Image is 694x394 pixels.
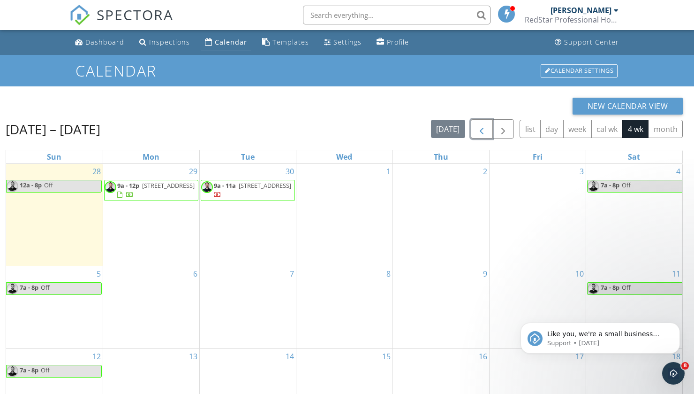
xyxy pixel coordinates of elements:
div: RedStar Professional Home Inspection, Inc [525,15,619,24]
td: Go to October 5, 2025 [6,266,103,349]
button: New Calendar View [573,98,683,115]
a: Calendar [201,34,251,51]
div: Profile [387,38,409,46]
a: SPECTORA [69,13,173,32]
input: Search everything... [303,6,490,24]
a: Go to October 7, 2025 [288,266,296,281]
a: Saturday [626,150,642,163]
span: 9a - 12p [117,181,139,190]
td: Go to September 30, 2025 [199,164,296,266]
a: Go to October 13, 2025 [187,349,199,364]
td: Go to October 8, 2025 [296,266,392,349]
span: Off [44,181,53,189]
td: Go to October 10, 2025 [489,266,586,349]
a: Dashboard [71,34,128,51]
button: day [540,120,564,138]
a: Go to October 12, 2025 [91,349,103,364]
div: Calendar Settings [541,64,618,77]
span: 7a - 8p [600,283,620,294]
a: Profile [373,34,413,51]
button: cal wk [591,120,623,138]
a: Friday [531,150,544,163]
td: Go to October 4, 2025 [586,164,682,266]
a: Go to October 10, 2025 [573,266,586,281]
a: 9a - 11a [STREET_ADDRESS] [214,181,291,199]
span: 8 [681,362,689,370]
span: SPECTORA [97,5,173,24]
a: 9a - 12p [STREET_ADDRESS] [117,181,195,199]
span: 12a - 8p [19,180,42,192]
a: Go to September 28, 2025 [91,164,103,179]
p: Message from Support, sent 2w ago [41,36,162,45]
button: 4 wk [622,120,649,138]
a: Go to October 15, 2025 [380,349,392,364]
a: Settings [320,34,365,51]
a: Monday [141,150,161,163]
img: redstar_photo_copy.jpeg [105,181,116,193]
a: Go to October 5, 2025 [95,266,103,281]
span: Off [622,283,631,292]
button: [DATE] [431,120,465,138]
div: Dashboard [85,38,124,46]
button: week [563,120,592,138]
button: Next [492,119,514,139]
span: Off [622,181,631,189]
a: Go to October 16, 2025 [477,349,489,364]
span: 7a - 8p [19,365,39,377]
td: Go to October 6, 2025 [103,266,199,349]
a: Go to September 29, 2025 [187,164,199,179]
span: [STREET_ADDRESS] [142,181,195,190]
a: Go to October 14, 2025 [284,349,296,364]
a: Go to October 4, 2025 [674,164,682,179]
span: Off [41,283,50,292]
div: Settings [333,38,362,46]
span: Off [41,366,50,374]
button: Previous [471,119,493,139]
a: Tuesday [239,150,256,163]
td: Go to October 7, 2025 [199,266,296,349]
span: 7a - 8p [19,283,39,294]
img: redstar_photo_copy.jpeg [7,283,18,294]
td: Go to October 9, 2025 [392,266,489,349]
a: Inspections [136,34,194,51]
div: Inspections [149,38,190,46]
div: Templates [272,38,309,46]
img: redstar_photo_copy.jpeg [7,180,18,192]
a: Sunday [45,150,63,163]
div: Support Center [564,38,619,46]
td: Go to September 29, 2025 [103,164,199,266]
span: 7a - 8p [600,180,620,192]
span: 9a - 11a [214,181,236,190]
a: Calendar Settings [540,63,619,78]
iframe: Intercom notifications message [506,303,694,369]
td: Go to October 1, 2025 [296,164,392,266]
td: Go to September 28, 2025 [6,164,103,266]
a: Go to October 9, 2025 [481,266,489,281]
span: Like you, we're a small business that relies on reviews to grow. If you have a few minutes, we'd ... [41,27,160,81]
img: redstar_photo_copy.jpeg [201,181,213,193]
a: Support Center [551,34,623,51]
a: 9a - 11a [STREET_ADDRESS] [201,180,295,201]
a: Wednesday [334,150,354,163]
a: Go to October 11, 2025 [670,266,682,281]
a: Go to October 2, 2025 [481,164,489,179]
h1: Calendar [75,62,619,79]
img: redstar_photo_copy.jpeg [588,283,599,294]
span: [STREET_ADDRESS] [239,181,291,190]
div: [PERSON_NAME] [551,6,611,15]
div: Calendar [215,38,247,46]
img: redstar_photo_copy.jpeg [7,365,18,377]
button: month [648,120,683,138]
td: Go to October 2, 2025 [392,164,489,266]
h2: [DATE] – [DATE] [6,120,100,139]
img: The Best Home Inspection Software - Spectora [69,5,90,25]
a: 9a - 12p [STREET_ADDRESS] [104,180,198,201]
a: Thursday [432,150,450,163]
td: Go to October 11, 2025 [586,266,682,349]
td: Go to October 3, 2025 [489,164,586,266]
a: Go to October 1, 2025 [385,164,392,179]
a: Go to October 8, 2025 [385,266,392,281]
img: redstar_photo_copy.jpeg [588,180,599,192]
